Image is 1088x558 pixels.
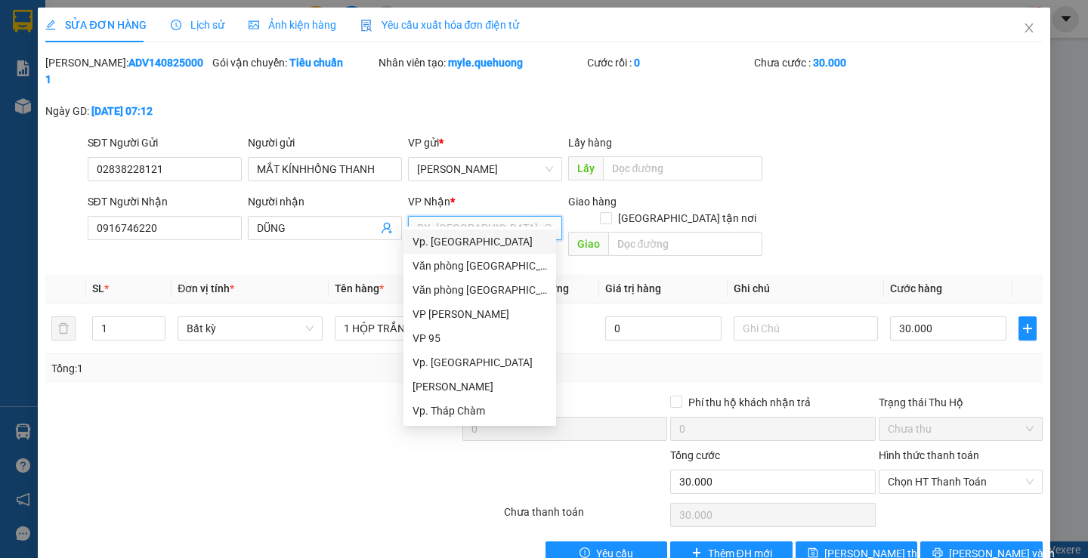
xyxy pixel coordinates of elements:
[45,20,56,30] span: edit
[88,193,242,210] div: SĐT Người Nhận
[888,470,1034,493] span: Chọn HT Thanh Toán
[403,278,556,302] div: Văn phòng Nha Trang
[813,57,846,69] b: 30.000
[413,257,547,274] div: Văn phòng [GEOGRAPHIC_DATA]
[417,158,553,180] span: An Dương Vương
[249,20,259,30] span: picture
[879,394,1043,411] div: Trạng thái Thu Hộ
[171,20,181,30] span: clock-circle
[608,232,762,256] input: Dọc đường
[413,354,547,371] div: Vp. [GEOGRAPHIC_DATA]
[403,230,556,254] div: Vp. Phan Rang
[171,19,224,31] span: Lịch sử
[502,504,669,530] div: Chưa thanh toán
[1008,8,1050,50] button: Close
[408,134,562,151] div: VP gửi
[605,282,661,294] span: Giá trị hàng
[51,360,421,377] div: Tổng: 1
[682,394,817,411] span: Phí thu hộ khách nhận trả
[413,233,547,250] div: Vp. [GEOGRAPHIC_DATA]
[890,282,942,294] span: Cước hàng
[92,282,104,294] span: SL
[568,196,617,208] span: Giao hàng
[417,217,553,239] span: BX. Ninh Sơn
[879,449,979,461] label: Hình thức thanh toán
[413,306,547,322] div: VP [PERSON_NAME]
[403,350,556,375] div: Vp. Đà Lạt
[379,54,584,71] div: Nhân viên tạo:
[360,19,520,31] span: Yêu cầu xuất hóa đơn điện tử
[568,137,612,149] span: Lấy hàng
[360,20,372,32] img: icon
[1018,316,1037,341] button: plus
[568,156,603,180] span: Lấy
[248,193,402,210] div: Người nhận
[403,326,556,350] div: VP 95
[51,316,76,341] button: delete
[413,330,547,347] div: VP 95
[178,282,234,294] span: Đơn vị tính
[249,19,336,31] span: Ảnh kiện hàng
[413,282,547,298] div: Văn phòng [GEOGRAPHIC_DATA]
[403,302,556,326] div: VP Đức Trọng
[408,196,450,208] span: VP Nhận
[734,316,878,341] input: Ghi Chú
[888,418,1034,440] span: Chưa thu
[335,282,384,294] span: Tên hàng
[45,54,209,88] div: [PERSON_NAME]:
[1023,22,1035,34] span: close
[754,54,918,71] div: Chưa cước :
[728,274,884,304] th: Ghi chú
[212,54,376,71] div: Gói vận chuyển:
[88,134,242,151] div: SĐT Người Gửi
[670,449,720,461] span: Tổng cước
[1019,322,1036,334] span: plus
[603,156,762,180] input: Dọc đường
[413,378,547,395] div: [PERSON_NAME]
[45,19,146,31] span: SỬA ĐƠN HÀNG
[568,232,608,256] span: Giao
[45,103,209,119] div: Ngày GD:
[248,134,402,151] div: Người gửi
[634,57,640,69] b: 0
[403,399,556,423] div: Vp. Tháp Chàm
[403,254,556,278] div: Văn phòng Tân Phú
[403,375,556,399] div: An Dương Vương
[335,316,479,341] input: VD: Bàn, Ghế
[91,105,153,117] b: [DATE] 07:12
[612,210,762,227] span: [GEOGRAPHIC_DATA] tận nơi
[587,54,751,71] div: Cước rồi :
[413,402,547,419] div: Vp. Tháp Chàm
[289,57,343,69] b: Tiêu chuẩn
[187,317,313,340] span: Bất kỳ
[448,57,523,69] b: myle.quehuong
[381,222,393,234] span: user-add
